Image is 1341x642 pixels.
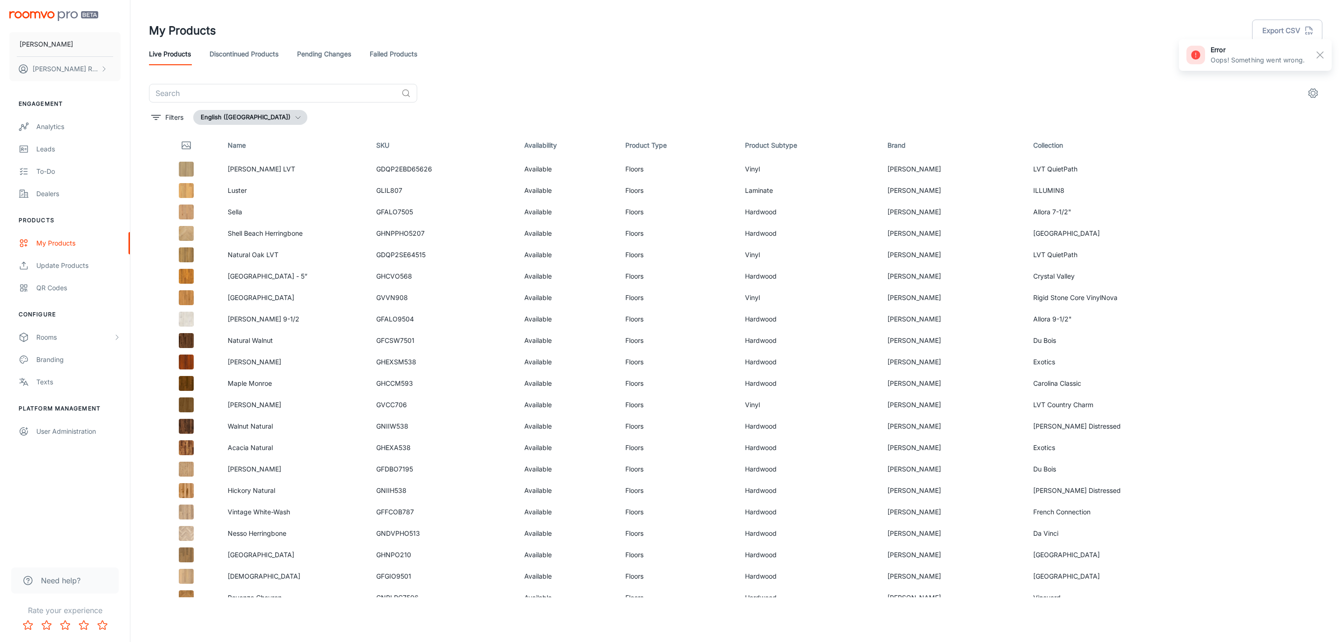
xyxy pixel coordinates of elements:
[37,616,56,635] button: Rate 2 star
[738,266,880,287] td: Hardwood
[369,480,517,501] td: GNIIH538
[149,22,216,39] h1: My Products
[880,266,1025,287] td: [PERSON_NAME]
[369,158,517,180] td: GDQP2EBD65626
[738,566,880,587] td: Hardwood
[1026,244,1174,266] td: LVT QuietPath
[228,251,278,259] a: Natural Oak LVT
[517,523,618,544] td: Available
[1026,544,1174,566] td: [GEOGRAPHIC_DATA]
[517,501,618,523] td: Available
[618,132,738,158] th: Product Type
[228,594,282,601] a: Rovenza Chevron
[880,458,1025,480] td: [PERSON_NAME]
[738,587,880,608] td: Hardwood
[517,566,618,587] td: Available
[369,244,517,266] td: GDQP2SE64515
[517,330,618,351] td: Available
[36,166,121,177] div: To-do
[880,416,1025,437] td: [PERSON_NAME]
[1026,223,1174,244] td: [GEOGRAPHIC_DATA]
[20,39,73,49] p: [PERSON_NAME]
[7,605,122,616] p: Rate your experience
[517,351,618,373] td: Available
[880,308,1025,330] td: [PERSON_NAME]
[517,158,618,180] td: Available
[36,355,121,365] div: Branding
[1026,416,1174,437] td: [PERSON_NAME] Distressed
[369,501,517,523] td: GFFCOB787
[517,132,618,158] th: Availability
[369,458,517,480] td: GFDBO7195
[9,32,121,56] button: [PERSON_NAME]
[517,373,618,394] td: Available
[880,223,1025,244] td: [PERSON_NAME]
[880,132,1025,158] th: Brand
[517,416,618,437] td: Available
[1026,458,1174,480] td: Du Bois
[618,244,738,266] td: Floors
[36,189,121,199] div: Dealers
[618,351,738,373] td: Floors
[74,616,93,635] button: Rate 4 star
[738,180,880,201] td: Laminate
[618,587,738,608] td: Floors
[738,351,880,373] td: Hardwood
[369,132,517,158] th: SKU
[228,401,281,409] a: [PERSON_NAME]
[1026,330,1174,351] td: Du Bois
[618,416,738,437] td: Floors
[1026,287,1174,308] td: Rigid Stone Core VinylNova
[618,266,738,287] td: Floors
[517,287,618,308] td: Available
[165,112,183,123] p: Filters
[369,266,517,287] td: GHCVO568
[228,208,242,216] a: Sella
[369,308,517,330] td: GFALO9504
[220,132,369,158] th: Name
[19,616,37,635] button: Rate 1 star
[738,244,880,266] td: Vinyl
[228,165,295,173] a: [PERSON_NAME] LVT
[618,458,738,480] td: Floors
[1252,20,1322,42] button: Export CSV
[618,373,738,394] td: Floors
[618,523,738,544] td: Floors
[228,572,300,580] a: [DEMOGRAPHIC_DATA]
[228,186,247,194] a: Luster
[738,501,880,523] td: Hardwood
[149,43,191,65] a: Live Products
[228,444,273,451] a: Acacia Natural
[1026,308,1174,330] td: Allora 9-1/2"
[36,426,121,437] div: User Administration
[517,266,618,287] td: Available
[228,508,290,516] a: Vintage White-Wash
[228,272,307,280] a: [GEOGRAPHIC_DATA] - 5”
[517,544,618,566] td: Available
[149,84,398,102] input: Search
[1211,45,1305,55] h6: error
[1026,566,1174,587] td: [GEOGRAPHIC_DATA]
[369,523,517,544] td: GNDVPHO513
[738,330,880,351] td: Hardwood
[36,377,121,387] div: Texts
[880,287,1025,308] td: [PERSON_NAME]
[1026,480,1174,501] td: [PERSON_NAME] Distressed
[1026,373,1174,394] td: Carolina Classic
[517,437,618,458] td: Available
[517,480,618,501] td: Available
[880,587,1025,608] td: [PERSON_NAME]
[210,43,278,65] a: Discontinued Products
[228,529,286,537] a: Nesso Herringbone
[369,201,517,223] td: GFALO7505
[738,308,880,330] td: Hardwood
[738,132,880,158] th: Product Subtype
[297,43,351,65] a: Pending Changes
[618,394,738,416] td: Floors
[517,201,618,223] td: Available
[41,575,81,586] span: Need help?
[369,287,517,308] td: GVVN908
[1026,523,1174,544] td: Da Vinci
[228,229,303,237] a: Shell Beach Herringbone
[618,544,738,566] td: Floors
